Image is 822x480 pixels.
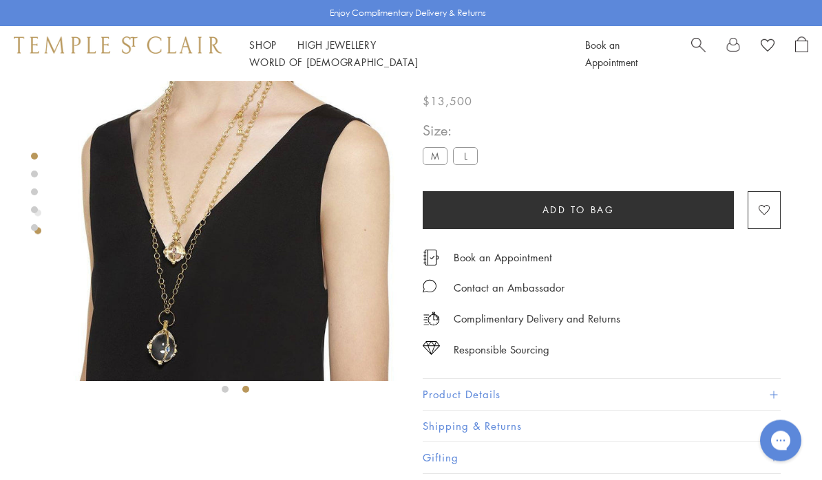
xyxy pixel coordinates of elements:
p: Complimentary Delivery and Returns [454,311,620,328]
img: icon_sourcing.svg [423,342,440,356]
a: Search [691,36,706,71]
button: Product Details [423,380,781,411]
div: Contact an Ambassador [454,280,565,297]
a: ShopShop [249,38,277,52]
a: Book an Appointment [585,38,637,69]
span: $13,500 [423,93,472,111]
span: Add to bag [542,203,615,218]
a: High JewelleryHigh Jewellery [297,38,377,52]
a: View Wishlist [761,36,774,57]
div: Responsible Sourcing [454,342,549,359]
nav: Main navigation [249,36,554,71]
span: Size: [423,120,483,142]
label: L [453,148,478,165]
a: Book an Appointment [454,250,552,265]
div: Product gallery navigation [34,206,41,246]
img: P54801-E27BM [69,48,402,382]
button: Shipping & Returns [423,411,781,442]
img: MessageIcon-01_2.svg [423,280,436,294]
img: icon_delivery.svg [423,311,440,328]
p: Enjoy Complimentary Delivery & Returns [330,6,486,20]
iframe: Gorgias live chat messenger [753,415,808,466]
label: M [423,148,447,165]
img: Temple St. Clair [14,36,222,53]
button: Gifting [423,443,781,474]
img: icon_appointment.svg [423,250,439,266]
button: Add to bag [423,192,734,230]
a: World of [DEMOGRAPHIC_DATA]World of [DEMOGRAPHIC_DATA] [249,55,418,69]
a: Open Shopping Bag [795,36,808,71]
